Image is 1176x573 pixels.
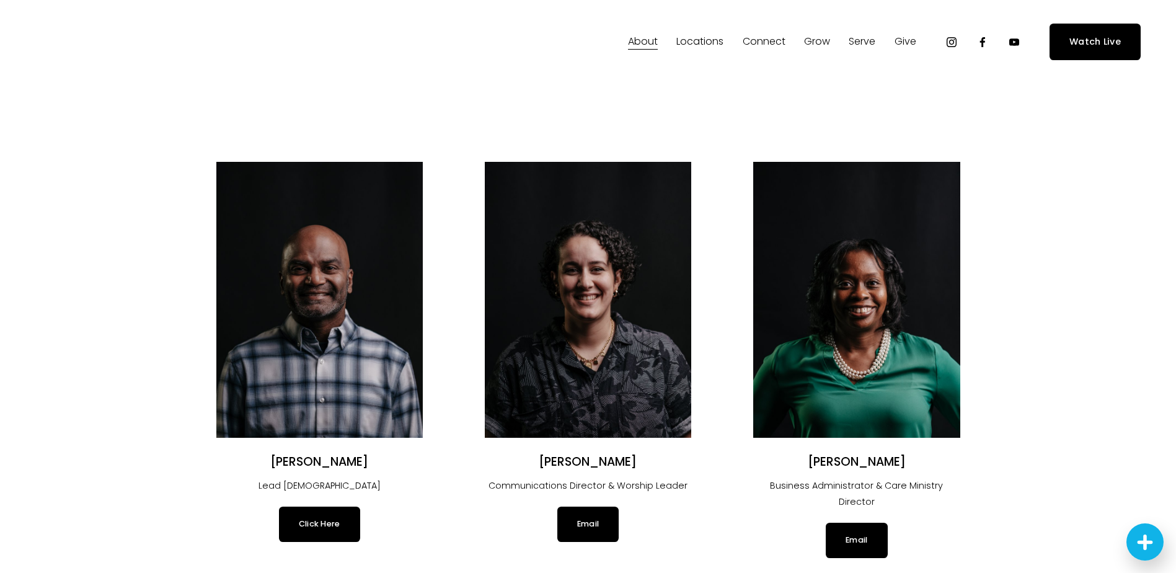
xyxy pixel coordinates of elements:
a: folder dropdown [628,32,658,52]
a: Email [557,507,619,541]
p: Lead [DEMOGRAPHIC_DATA] [216,478,423,494]
span: About [628,33,658,51]
a: Click Here [279,507,360,541]
a: Instagram [945,36,958,48]
a: YouTube [1008,36,1020,48]
span: Connect [743,33,785,51]
a: folder dropdown [743,32,785,52]
a: folder dropdown [895,32,916,52]
p: Communications Director & Worship Leader [485,478,691,494]
p: Business Administrator & Care Ministry Director [753,478,960,510]
a: folder dropdown [676,32,723,52]
a: folder dropdown [804,32,830,52]
a: Email [826,523,887,557]
img: Fellowship Memphis [35,30,208,55]
span: Give [895,33,916,51]
h2: [PERSON_NAME] [485,455,691,470]
span: Grow [804,33,830,51]
h2: [PERSON_NAME] [753,455,960,470]
span: Locations [676,33,723,51]
img: Angélica Smith [485,162,691,438]
a: Facebook [976,36,989,48]
a: Watch Live [1050,24,1141,60]
a: folder dropdown [849,32,875,52]
span: Serve [849,33,875,51]
h2: [PERSON_NAME] [216,455,423,470]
